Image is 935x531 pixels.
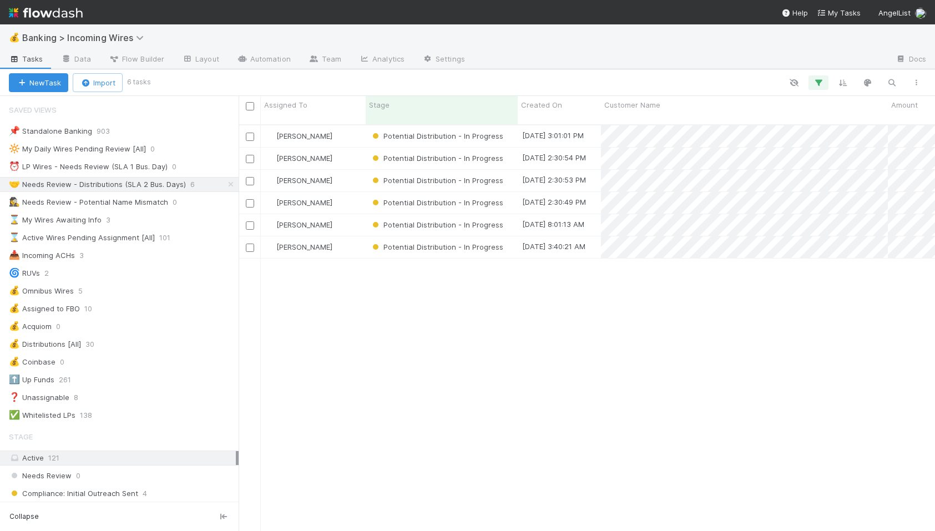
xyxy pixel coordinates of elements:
[276,176,332,185] span: [PERSON_NAME]
[276,220,332,229] span: [PERSON_NAME]
[9,487,138,500] span: Compliance: Initial Outreach Sent
[9,178,186,191] div: Needs Review - Distributions (SLA 2 Bus. Days)
[246,221,254,230] input: Toggle Row Selected
[44,266,60,280] span: 2
[9,339,20,348] span: 💰
[9,53,43,64] span: Tasks
[9,213,102,227] div: My Wires Awaiting Info
[266,176,275,185] img: avatar_705b8750-32ac-4031-bf5f-ad93a4909bc8.png
[9,304,20,313] span: 💰
[9,249,75,262] div: Incoming ACHs
[370,176,503,185] span: Potential Distribution - In Progress
[522,219,584,230] div: [DATE] 8:01:13 AM
[891,99,918,110] span: Amount
[9,451,236,465] div: Active
[22,32,149,43] span: Banking > Incoming Wires
[9,284,74,298] div: Omnibus Wires
[9,268,20,277] span: 🌀
[817,7,861,18] a: My Tasks
[9,197,20,206] span: 🕵️‍♀️
[604,99,660,110] span: Customer Name
[9,373,54,387] div: Up Funds
[370,219,503,230] div: Potential Distribution - In Progress
[9,286,20,295] span: 💰
[9,355,55,369] div: Coinbase
[915,8,926,19] img: avatar_eacbd5bb-7590-4455-a9e9-12dcb5674423.png
[246,177,254,185] input: Toggle Row Selected
[60,355,75,369] span: 0
[9,126,20,135] span: 📌
[9,33,20,42] span: 💰
[9,250,20,260] span: 📥
[276,242,332,251] span: [PERSON_NAME]
[9,99,57,121] span: Saved Views
[265,219,332,230] div: [PERSON_NAME]
[9,302,80,316] div: Assigned to FBO
[265,197,332,208] div: [PERSON_NAME]
[109,53,164,64] span: Flow Builder
[9,392,20,402] span: ❓
[9,179,20,189] span: 🤝
[9,408,75,422] div: Whitelisted LPs
[172,160,188,174] span: 0
[143,487,147,500] span: 4
[9,195,168,209] div: Needs Review - Potential Name Mismatch
[266,154,275,163] img: avatar_705b8750-32ac-4031-bf5f-ad93a4909bc8.png
[100,51,173,69] a: Flow Builder
[78,284,94,298] span: 5
[265,241,332,252] div: [PERSON_NAME]
[370,153,503,164] div: Potential Distribution - In Progress
[9,144,20,153] span: 🔆
[127,77,151,87] small: 6 tasks
[9,160,168,174] div: LP Wires - Needs Review (SLA 1 Bus. Day)
[9,232,20,242] span: ⌛
[52,51,100,69] a: Data
[370,242,503,251] span: Potential Distribution - In Progress
[370,241,503,252] div: Potential Distribution - In Progress
[59,373,82,387] span: 261
[85,337,105,351] span: 30
[370,198,503,207] span: Potential Distribution - In Progress
[73,73,123,92] button: Import
[369,99,390,110] span: Stage
[370,154,503,163] span: Potential Distribution - In Progress
[9,321,20,331] span: 💰
[264,99,307,110] span: Assigned To
[370,175,503,186] div: Potential Distribution - In Progress
[80,408,103,422] span: 138
[9,337,81,351] div: Distributions [All]
[84,302,103,316] span: 10
[74,391,89,404] span: 8
[246,102,254,110] input: Toggle All Rows Selected
[159,231,181,245] span: 101
[350,51,413,69] a: Analytics
[265,130,332,141] div: [PERSON_NAME]
[190,178,206,191] span: 6
[246,155,254,163] input: Toggle Row Selected
[9,426,33,448] span: Stage
[9,469,72,483] span: Needs Review
[266,132,275,140] img: avatar_705b8750-32ac-4031-bf5f-ad93a4909bc8.png
[9,73,68,92] button: NewTask
[370,197,503,208] div: Potential Distribution - In Progress
[522,130,584,141] div: [DATE] 3:01:01 PM
[521,99,562,110] span: Created On
[9,124,92,138] div: Standalone Banking
[9,142,146,156] div: My Daily Wires Pending Review [All]
[887,51,935,69] a: Docs
[9,375,20,384] span: ⬆️
[56,320,72,333] span: 0
[370,130,503,141] div: Potential Distribution - In Progress
[522,174,586,185] div: [DATE] 2:30:53 PM
[9,512,39,522] span: Collapse
[276,198,332,207] span: [PERSON_NAME]
[265,175,332,186] div: [PERSON_NAME]
[9,266,40,280] div: RUVs
[228,51,300,69] a: Automation
[9,3,83,22] img: logo-inverted-e16ddd16eac7371096b0.svg
[413,51,474,69] a: Settings
[246,199,254,208] input: Toggle Row Selected
[150,142,166,156] span: 0
[9,231,155,245] div: Active Wires Pending Assignment [All]
[173,51,228,69] a: Layout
